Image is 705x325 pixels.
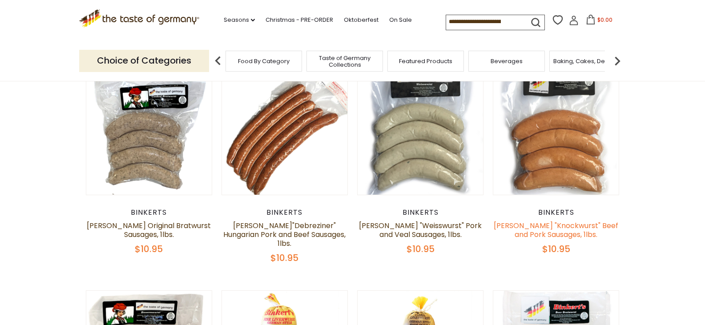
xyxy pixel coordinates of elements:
[222,69,348,195] img: Binkert's"Debreziner"
[359,221,482,240] a: [PERSON_NAME] "Weisswurst" Pork and Veal Sausages, 1lbs.
[224,15,255,25] a: Seasons
[407,243,435,255] span: $10.95
[87,221,211,240] a: [PERSON_NAME] Original Bratwurst Sausages, 1lbs.
[399,58,452,64] a: Featured Products
[491,58,523,64] a: Beverages
[309,55,380,68] a: Taste of Germany Collections
[238,58,290,64] a: Food By Category
[493,208,620,217] div: Binkerts
[86,69,212,195] img: Binkert’s
[494,221,618,240] a: [PERSON_NAME] "Knockwurst" Beef and Pork Sausages, 1lbs.
[580,15,618,28] button: $0.00
[266,15,333,25] a: Christmas - PRE-ORDER
[389,15,412,25] a: On Sale
[223,221,346,249] a: [PERSON_NAME]"Debreziner" Hungarian Pork and Beef Sausages, 1lbs.
[86,208,213,217] div: Binkerts
[553,58,622,64] a: Baking, Cakes, Desserts
[608,52,626,70] img: next arrow
[357,208,484,217] div: Binkerts
[209,52,227,70] img: previous arrow
[222,208,348,217] div: Binkerts
[597,16,612,24] span: $0.00
[79,50,209,72] p: Choice of Categories
[344,15,379,25] a: Oktoberfest
[358,69,483,195] img: Binkert's
[493,69,619,195] img: Binkert's
[542,243,570,255] span: $10.95
[270,252,298,264] span: $10.95
[135,243,163,255] span: $10.95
